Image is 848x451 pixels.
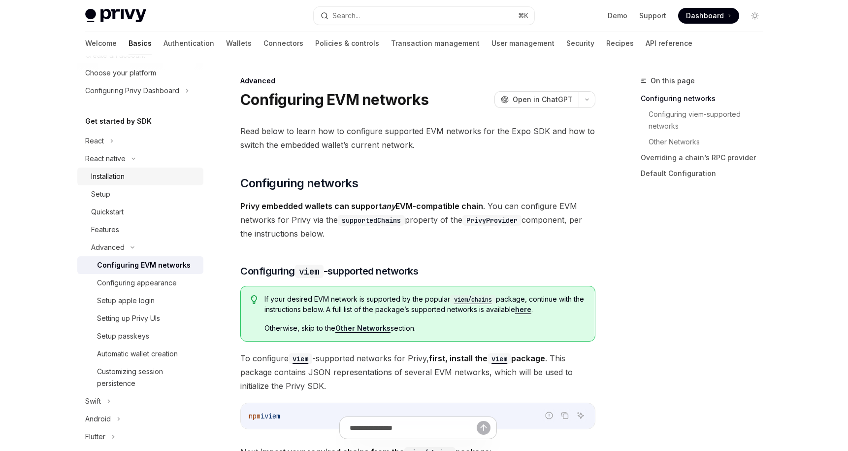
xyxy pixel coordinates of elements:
[240,91,428,108] h1: Configuring EVM networks
[91,171,125,182] div: Installation
[747,8,763,24] button: Toggle dark mode
[85,67,156,79] div: Choose your platform
[77,203,203,221] a: Quickstart
[462,215,522,226] code: PrivyProvider
[77,310,203,327] a: Setting up Privy UIs
[450,295,496,303] a: viem/chains
[391,32,480,55] a: Transaction management
[91,242,125,253] div: Advanced
[641,166,771,181] a: Default Configuration
[651,75,695,87] span: On this page
[77,274,203,292] a: Configuring appearance
[261,412,264,420] span: i
[85,9,146,23] img: light logo
[91,188,110,200] div: Setup
[85,153,126,165] div: React native
[315,32,379,55] a: Policies & controls
[77,185,203,203] a: Setup
[289,353,312,363] a: viem
[450,295,496,305] code: viem/chains
[314,7,534,25] button: Search...⌘K
[513,95,573,104] span: Open in ChatGPT
[240,175,358,191] span: Configuring networks
[240,264,418,278] span: Configuring -supported networks
[289,353,312,364] code: viem
[491,32,554,55] a: User management
[77,256,203,274] a: Configuring EVM networks
[163,32,214,55] a: Authentication
[338,215,405,226] code: supportedChains
[646,32,692,55] a: API reference
[686,11,724,21] span: Dashboard
[85,115,152,127] h5: Get started by SDK
[85,395,101,407] div: Swift
[332,10,360,22] div: Search...
[77,292,203,310] a: Setup apple login
[515,305,531,314] a: here
[77,64,203,82] a: Choose your platform
[574,409,587,422] button: Ask AI
[264,412,280,420] span: viem
[678,8,739,24] a: Dashboard
[543,409,555,422] button: Report incorrect code
[335,324,391,333] a: Other Networks
[249,412,261,420] span: npm
[606,32,634,55] a: Recipes
[240,351,595,393] span: To configure -supported networks for Privy, . This package contains JSON representations of sever...
[558,409,571,422] button: Copy the contents from the code block
[264,323,585,333] span: Otherwise, skip to the section.
[641,91,771,106] a: Configuring networks
[240,201,483,211] strong: Privy embedded wallets can support EVM-compatible chain
[429,353,545,363] strong: first, install the package
[226,32,252,55] a: Wallets
[85,413,111,425] div: Android
[494,91,579,108] button: Open in ChatGPT
[240,76,595,86] div: Advanced
[85,431,105,443] div: Flutter
[518,12,528,20] span: ⌘ K
[639,11,666,21] a: Support
[477,421,490,435] button: Send message
[85,135,104,147] div: React
[77,221,203,239] a: Features
[97,366,197,389] div: Customizing session persistence
[85,85,179,97] div: Configuring Privy Dashboard
[641,150,771,166] a: Overriding a chain’s RPC provider
[97,330,149,342] div: Setup passkeys
[649,106,771,134] a: Configuring viem-supported networks
[85,32,117,55] a: Welcome
[77,363,203,392] a: Customizing session persistence
[97,312,160,324] div: Setting up Privy UIs
[129,32,152,55] a: Basics
[295,265,324,278] code: viem
[251,295,258,304] svg: Tip
[97,259,191,271] div: Configuring EVM networks
[77,345,203,363] a: Automatic wallet creation
[488,353,511,364] code: viem
[240,199,595,241] span: . You can configure EVM networks for Privy via the property of the component, per the instruction...
[263,32,303,55] a: Connectors
[649,134,771,150] a: Other Networks
[488,353,511,363] a: viem
[566,32,594,55] a: Security
[97,277,177,289] div: Configuring appearance
[240,124,595,152] span: Read below to learn how to configure supported EVM networks for the Expo SDK and how to switch th...
[608,11,627,21] a: Demo
[77,168,203,185] a: Installation
[91,206,124,218] div: Quickstart
[91,224,119,236] div: Features
[382,201,395,211] em: any
[77,327,203,345] a: Setup passkeys
[97,348,178,360] div: Automatic wallet creation
[264,294,585,314] span: If your desired EVM network is supported by the popular package, continue with the instructions b...
[97,295,155,307] div: Setup apple login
